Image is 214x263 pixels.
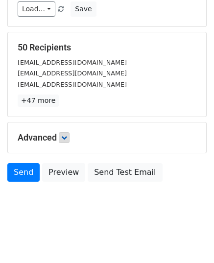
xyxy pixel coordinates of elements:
button: Save [71,1,96,17]
a: Load... [18,1,55,17]
a: Send Test Email [88,163,162,182]
a: Preview [42,163,85,182]
iframe: Chat Widget [165,216,214,263]
div: Chat-widget [165,216,214,263]
a: Send [7,163,40,182]
a: +47 more [18,95,59,107]
small: [EMAIL_ADDRESS][DOMAIN_NAME] [18,70,127,77]
h5: 50 Recipients [18,42,196,53]
h5: Advanced [18,132,196,143]
small: [EMAIL_ADDRESS][DOMAIN_NAME] [18,59,127,66]
small: [EMAIL_ADDRESS][DOMAIN_NAME] [18,81,127,88]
